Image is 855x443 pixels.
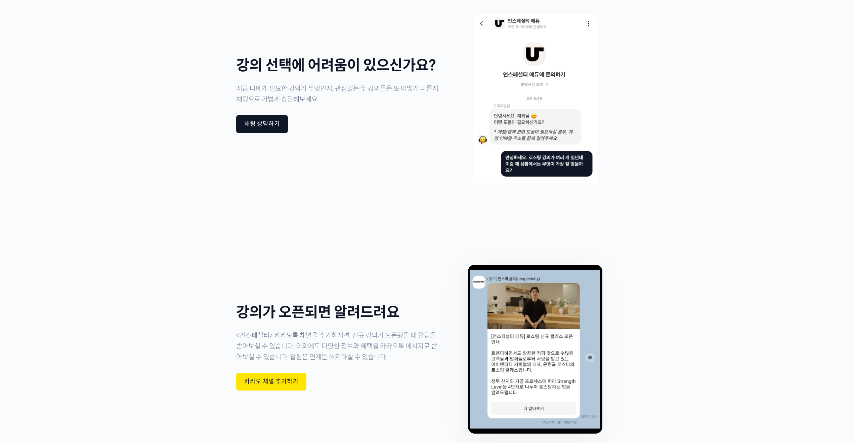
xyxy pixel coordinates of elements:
[104,223,112,229] span: 설정
[244,120,280,128] div: 채팅 상담하기
[44,213,87,230] a: 대화
[236,330,441,363] p: <언스페셜티> 카카오톡 채널을 추가하시면, 신규 강의가 오픈됐을 때 알림을 받아보실 수 있습니다. 이외에도 다양한 정보와 혜택을 카카오톡 메시지로 받아보실 수 있습니다. 알림...
[87,213,129,230] a: 설정
[236,304,441,320] h1: 강의가 오픈되면 알려드려요
[2,213,44,230] a: 홈
[236,83,441,105] p: 지금 나에게 필요한 강의가 무엇인지, 관심있는 두 강의들은 또 어떻게 다른지, 채팅으로 가볍게 상담해보세요.
[244,378,298,385] div: 카카오 채널 추가하기
[236,58,441,73] h1: 강의 선택에 어려움이 있으신가요?
[61,224,70,229] span: 대화
[21,223,25,229] span: 홈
